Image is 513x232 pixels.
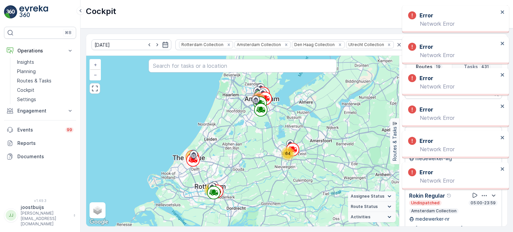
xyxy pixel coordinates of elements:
[67,127,72,133] p: 99
[149,59,336,72] input: Search for tasks or a location
[179,41,224,48] div: Rotterdam Collection
[419,168,433,176] h3: Error
[408,83,498,89] p: Network Error
[336,42,344,47] div: Remove Den Haag Collection
[415,216,450,222] p: medewerker-nr
[14,85,76,95] a: Cockpit
[391,127,398,161] p: Routes & Tasks
[17,47,63,54] p: Operations
[14,76,76,85] a: Routes & Tasks
[90,70,100,80] a: Zoom Out
[65,30,71,35] p: ⌘B
[17,96,36,103] p: Settings
[14,57,76,67] a: Insights
[204,183,218,197] div: 75
[17,87,34,93] p: Cockpit
[4,104,76,118] button: Engagement
[500,135,505,141] button: close
[4,204,76,227] button: JJjoostbuijs[PERSON_NAME][EMAIL_ADDRESS][DOMAIN_NAME]
[500,72,505,78] button: close
[292,41,336,48] div: Den Haag Collection
[252,92,265,105] div: 251
[409,192,445,200] p: Rokin Regular
[419,11,433,19] h3: Error
[17,77,51,84] p: Routes & Tasks
[225,42,232,47] div: Remove Rotterdam Collection
[408,146,498,152] p: Network Error
[17,127,61,133] p: Events
[4,150,76,163] a: Documents
[351,204,378,209] span: Route Status
[410,200,440,206] p: Undispatched
[385,42,393,47] div: Remove Utrecht Collection
[419,105,433,113] h3: Error
[419,43,433,51] h3: Error
[17,59,34,65] p: Insights
[348,202,396,212] summary: Route Status
[21,204,70,211] p: joostbuijs
[410,208,457,214] p: Amsterdam Collection
[500,166,505,173] button: close
[17,107,63,114] p: Engagement
[19,5,48,19] img: logo_light-DOdMpM7g.png
[285,151,291,156] span: 64
[346,41,385,48] div: Utrecht Collection
[351,194,384,199] span: Assignee Status
[90,203,105,218] a: Layers
[4,123,76,137] a: Events99
[408,115,498,121] p: Network Error
[17,153,73,160] p: Documents
[281,147,295,160] div: 64
[90,60,100,70] a: Zoom In
[4,5,17,19] img: logo
[14,95,76,104] a: Settings
[94,62,97,67] span: +
[348,212,396,222] summary: Activities
[92,39,171,50] input: dd/mm/yyyy
[235,41,282,48] div: Amsterdam Collection
[470,200,496,206] p: 05:00-23:59
[88,218,110,226] img: Google
[447,193,452,198] div: Help Tooltip Icon
[500,103,505,110] button: close
[348,191,396,202] summary: Assignee Status
[4,44,76,57] button: Operations
[419,137,433,145] h3: Error
[14,67,76,76] a: Planning
[408,178,498,184] p: Network Error
[17,140,73,147] p: Reports
[94,72,97,77] span: −
[283,42,290,47] div: Remove Amsterdam Collection
[408,21,498,27] p: Network Error
[88,218,110,226] a: Open this area in Google Maps (opens a new window)
[500,41,505,47] button: close
[17,68,36,75] p: Planning
[500,9,505,16] button: close
[408,52,498,58] p: Network Error
[185,151,199,164] div: 41
[6,210,16,221] div: JJ
[415,225,463,232] p: [GEOGRAPHIC_DATA]
[86,6,116,17] p: Cockpit
[21,211,70,227] p: [PERSON_NAME][EMAIL_ADDRESS][DOMAIN_NAME]
[4,199,76,203] span: v 1.49.3
[4,137,76,150] a: Reports
[419,74,433,82] h3: Error
[351,214,370,220] span: Activities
